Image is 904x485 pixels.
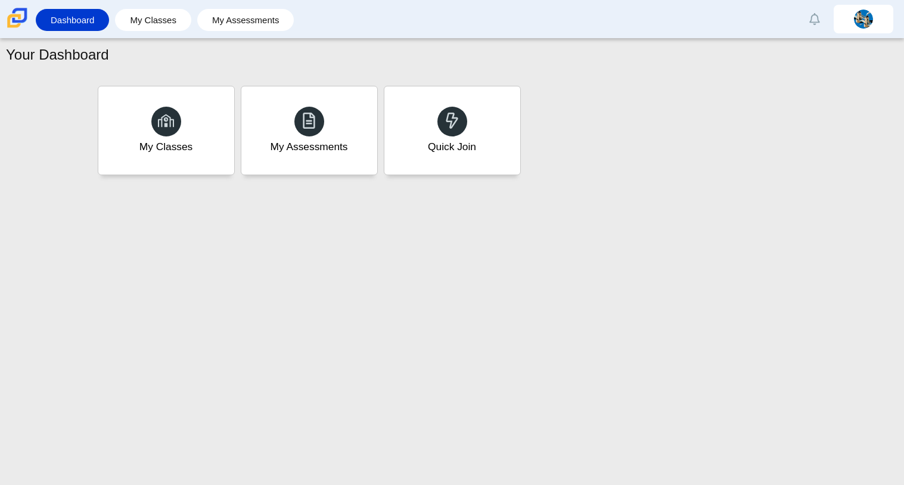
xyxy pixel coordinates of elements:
img: yuepheng.yang.7SdNpJ [854,10,873,29]
img: Carmen School of Science & Technology [5,5,30,30]
div: My Assessments [271,139,348,154]
a: My Assessments [241,86,378,175]
a: Dashboard [42,9,103,31]
a: Alerts [802,6,828,32]
h1: Your Dashboard [6,45,109,65]
a: Quick Join [384,86,521,175]
a: Carmen School of Science & Technology [5,22,30,32]
a: My Classes [121,9,185,31]
div: Quick Join [428,139,476,154]
div: My Classes [139,139,193,154]
a: yuepheng.yang.7SdNpJ [834,5,893,33]
a: My Classes [98,86,235,175]
a: My Assessments [203,9,288,31]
